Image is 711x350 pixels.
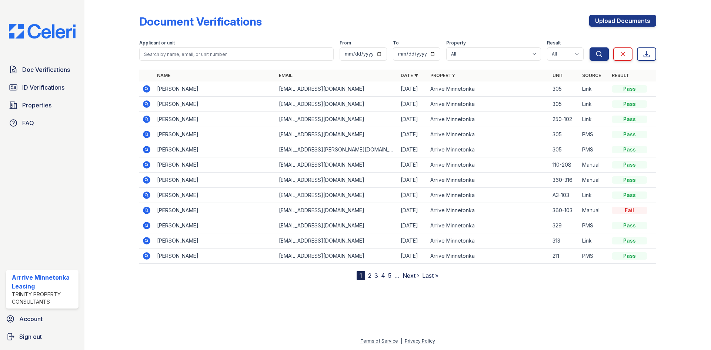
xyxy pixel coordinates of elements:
a: 4 [381,272,385,279]
div: Pass [612,222,647,229]
td: [EMAIL_ADDRESS][DOMAIN_NAME] [276,157,398,173]
td: Arrive Minnetonka [427,203,549,218]
td: Manual [579,173,609,188]
td: Arrive Minnetonka [427,218,549,233]
td: 305 [550,97,579,112]
td: [PERSON_NAME] [154,127,276,142]
td: [EMAIL_ADDRESS][DOMAIN_NAME] [276,203,398,218]
td: Arrive Minnetonka [427,188,549,203]
td: [DATE] [398,157,427,173]
a: Upload Documents [589,15,656,27]
td: [PERSON_NAME] [154,112,276,127]
label: Result [547,40,561,46]
a: Email [279,73,293,78]
td: Link [579,112,609,127]
label: Applicant or unit [139,40,175,46]
td: [DATE] [398,173,427,188]
span: … [394,271,400,280]
td: 329 [550,218,579,233]
td: [DATE] [398,81,427,97]
img: CE_Logo_Blue-a8612792a0a2168367f1c8372b55b34899dd931a85d93a1a3d3e32e68fde9ad4.png [3,24,81,39]
div: Fail [612,207,647,214]
a: Terms of Service [360,338,398,344]
td: 110-208 [550,157,579,173]
td: [DATE] [398,249,427,264]
td: Arrive Minnetonka [427,173,549,188]
td: Arrive Minnetonka [427,127,549,142]
div: Arrrive Minnetonka Leasing [12,273,76,291]
span: Sign out [19,332,42,341]
a: FAQ [6,116,79,130]
a: Result [612,73,629,78]
div: Pass [612,116,647,123]
td: PMS [579,127,609,142]
a: Unit [553,73,564,78]
td: [DATE] [398,142,427,157]
input: Search by name, email, or unit number [139,47,334,61]
div: Pass [612,161,647,169]
td: [PERSON_NAME] [154,188,276,203]
a: Property [430,73,455,78]
td: [DATE] [398,203,427,218]
td: [DATE] [398,127,427,142]
a: 2 [368,272,371,279]
div: 1 [357,271,365,280]
div: Pass [612,100,647,108]
td: PMS [579,249,609,264]
td: [DATE] [398,112,427,127]
td: 305 [550,127,579,142]
a: Last » [422,272,438,279]
label: From [340,40,351,46]
td: A3-103 [550,188,579,203]
td: Arrive Minnetonka [427,157,549,173]
span: Properties [22,101,51,110]
td: Link [579,97,609,112]
td: Manual [579,203,609,218]
a: Properties [6,98,79,113]
td: [EMAIL_ADDRESS][DOMAIN_NAME] [276,188,398,203]
td: [PERSON_NAME] [154,142,276,157]
td: Arrive Minnetonka [427,142,549,157]
td: Link [579,188,609,203]
span: Doc Verifications [22,65,70,74]
a: Doc Verifications [6,62,79,77]
td: [PERSON_NAME] [154,97,276,112]
td: Link [579,81,609,97]
td: 313 [550,233,579,249]
td: [PERSON_NAME] [154,173,276,188]
td: [EMAIL_ADDRESS][DOMAIN_NAME] [276,233,398,249]
td: Link [579,233,609,249]
td: Manual [579,157,609,173]
div: Pass [612,131,647,138]
td: PMS [579,142,609,157]
a: Account [3,311,81,326]
div: Pass [612,176,647,184]
td: [DATE] [398,97,427,112]
span: Account [19,314,43,323]
a: 5 [388,272,391,279]
td: 250-102 [550,112,579,127]
div: Document Verifications [139,15,262,28]
td: Arrive Minnetonka [427,233,549,249]
span: ID Verifications [22,83,64,92]
a: Name [157,73,170,78]
td: Arrive Minnetonka [427,112,549,127]
td: [DATE] [398,188,427,203]
td: [PERSON_NAME] [154,218,276,233]
td: [EMAIL_ADDRESS][DOMAIN_NAME] [276,97,398,112]
div: Pass [612,85,647,93]
td: [PERSON_NAME] [154,81,276,97]
td: 305 [550,81,579,97]
td: [DATE] [398,233,427,249]
a: Source [582,73,601,78]
a: Sign out [3,329,81,344]
td: [EMAIL_ADDRESS][DOMAIN_NAME] [276,218,398,233]
a: 3 [374,272,378,279]
span: FAQ [22,119,34,127]
td: Arrive Minnetonka [427,97,549,112]
td: [PERSON_NAME] [154,233,276,249]
td: [PERSON_NAME] [154,203,276,218]
a: Privacy Policy [405,338,435,344]
td: Arrive Minnetonka [427,249,549,264]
